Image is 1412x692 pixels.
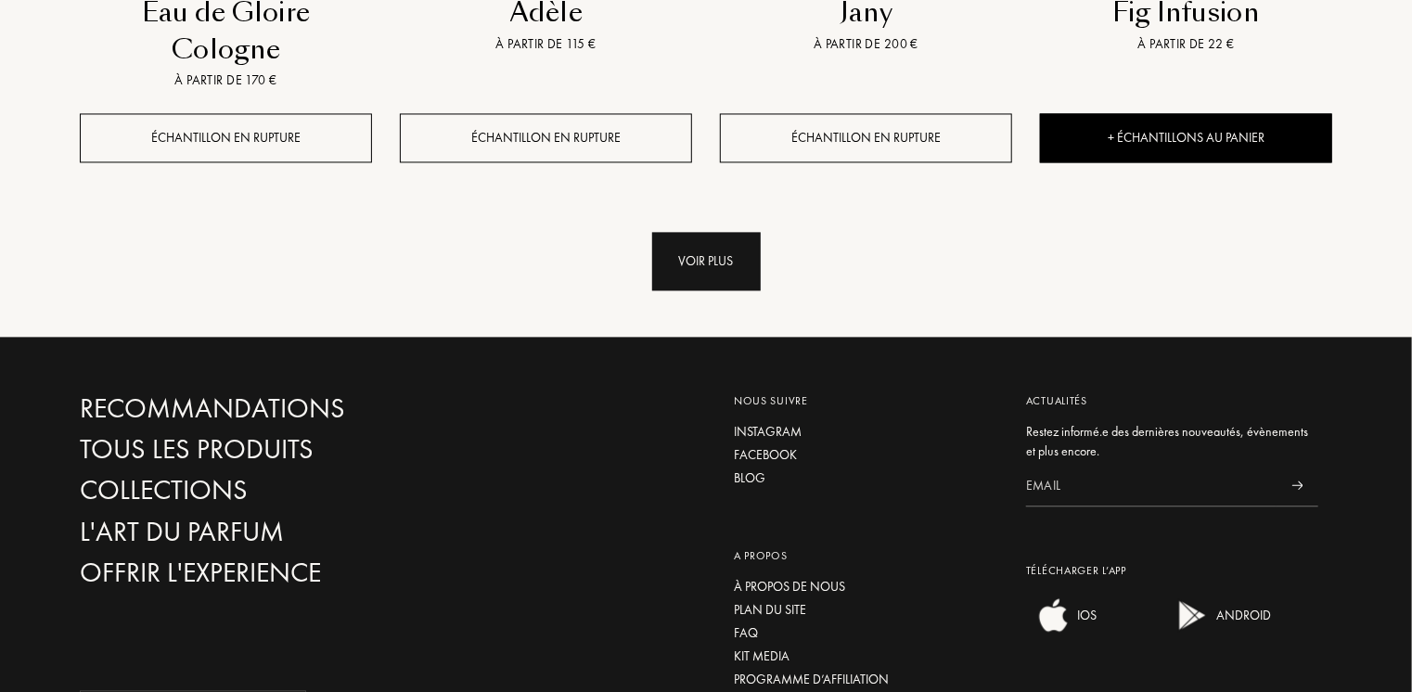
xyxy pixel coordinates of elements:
[80,474,479,506] a: Collections
[734,422,998,442] a: Instagram
[734,468,998,488] a: Blog
[720,113,1012,162] div: Échantillon en rupture
[87,70,365,90] div: À partir de 170 €
[80,557,479,589] a: Offrir l'experience
[1212,596,1271,634] div: ANDROID
[734,577,998,596] a: À propos de nous
[1026,422,1318,461] div: Restez informé.e des dernières nouveautés, évènements et plus encore.
[652,232,761,290] div: Voir plus
[80,433,479,466] a: Tous les produits
[407,34,685,54] div: À partir de 115 €
[734,670,998,689] a: Programme d’affiliation
[1040,113,1332,162] div: + Échantillons au panier
[1035,596,1072,634] img: ios app
[1072,596,1097,634] div: IOS
[734,623,998,643] a: FAQ
[734,647,998,666] a: Kit media
[1165,621,1271,637] a: android appANDROID
[80,392,479,425] a: Recommandations
[1026,465,1277,506] input: Email
[1291,481,1303,490] img: news_send.svg
[1026,562,1318,579] div: Télécharger L’app
[400,113,692,162] div: Échantillon en rupture
[80,113,372,162] div: Échantillon en rupture
[734,600,998,620] a: Plan du site
[734,547,998,564] div: A propos
[80,516,479,548] a: L'Art du Parfum
[727,34,1005,54] div: À partir de 200 €
[1175,596,1212,634] img: android app
[734,392,998,409] div: Nous suivre
[1047,34,1325,54] div: À partir de 22 €
[1026,392,1318,409] div: Actualités
[1026,621,1097,637] a: ios appIOS
[734,445,998,465] a: Facebook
